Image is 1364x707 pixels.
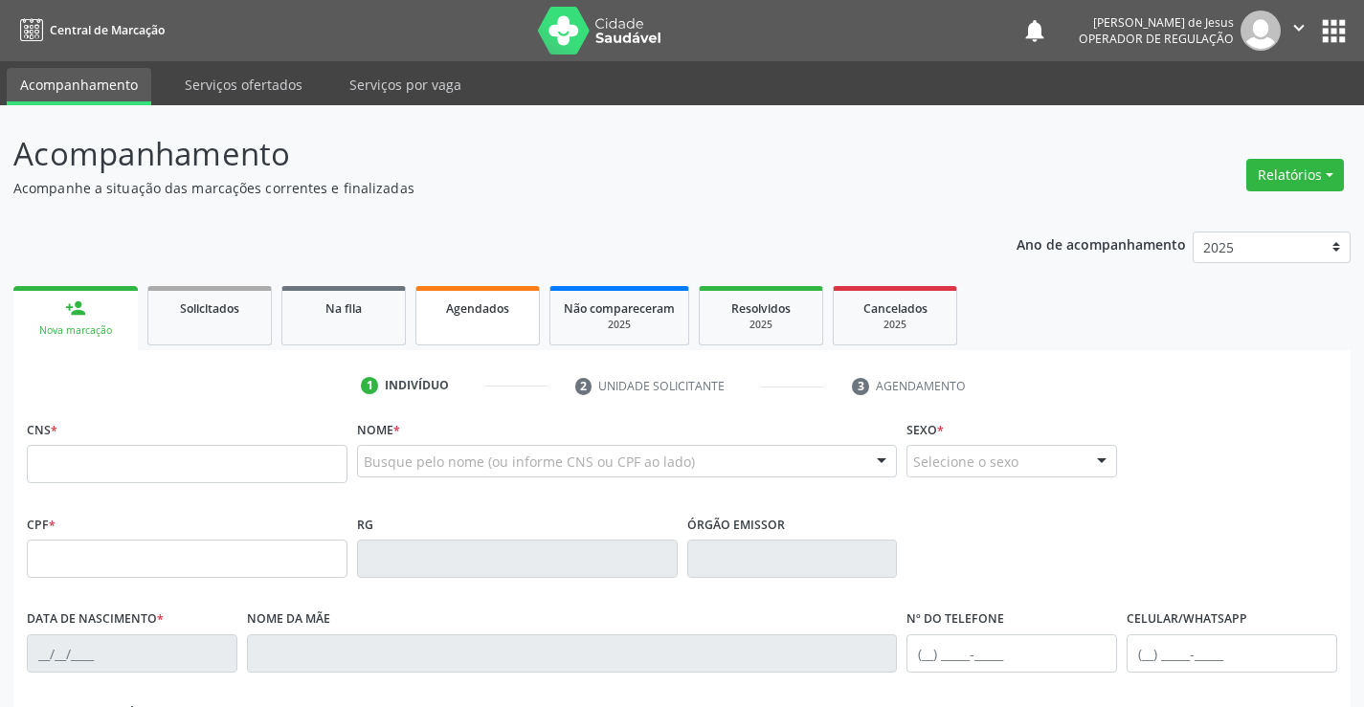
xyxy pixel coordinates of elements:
[357,415,400,445] label: Nome
[13,178,950,198] p: Acompanhe a situação das marcações correntes e finalizadas
[564,300,675,317] span: Não compareceram
[13,14,165,46] a: Central de Marcação
[1127,605,1247,634] label: Celular/WhatsApp
[336,68,475,101] a: Serviços por vaga
[171,68,316,101] a: Serviços ofertados
[65,298,86,319] div: person_add
[364,452,695,472] span: Busque pelo nome (ou informe CNS ou CPF ao lado)
[731,300,791,317] span: Resolvidos
[1079,14,1234,31] div: [PERSON_NAME] de Jesus
[385,377,449,394] div: Indivíduo
[361,377,378,394] div: 1
[50,22,165,38] span: Central de Marcação
[906,634,1117,673] input: (__) _____-_____
[906,415,944,445] label: Sexo
[27,634,237,673] input: __/__/____
[1317,14,1351,48] button: apps
[180,300,239,317] span: Solicitados
[1021,17,1048,44] button: notifications
[1017,232,1186,255] p: Ano de acompanhamento
[27,323,124,338] div: Nova marcação
[357,510,373,540] label: RG
[1288,17,1309,38] i: 
[1127,634,1337,673] input: (__) _____-_____
[687,510,785,540] label: Órgão emissor
[906,605,1004,634] label: Nº do Telefone
[1281,11,1317,51] button: 
[1246,159,1344,191] button: Relatórios
[27,510,56,540] label: CPF
[863,300,928,317] span: Cancelados
[446,300,509,317] span: Agendados
[247,605,330,634] label: Nome da mãe
[847,318,943,332] div: 2025
[713,318,809,332] div: 2025
[13,130,950,178] p: Acompanhamento
[913,452,1018,472] span: Selecione o sexo
[27,415,57,445] label: CNS
[1079,31,1234,47] span: Operador de regulação
[7,68,151,105] a: Acompanhamento
[325,300,362,317] span: Na fila
[27,605,164,634] label: Data de nascimento
[564,318,675,332] div: 2025
[1241,11,1281,51] img: img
